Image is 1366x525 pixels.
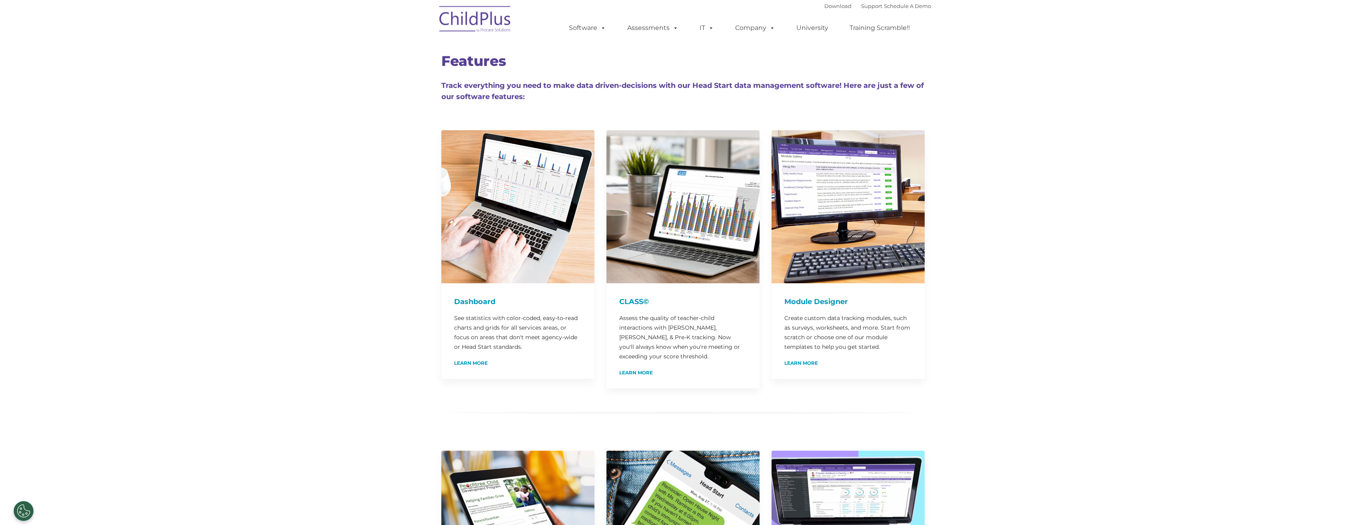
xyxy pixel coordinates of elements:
[824,3,931,9] font: |
[772,130,925,283] img: ModuleDesigner750
[884,3,931,9] a: Schedule A Demo
[441,52,506,70] span: Features
[14,501,34,521] button: Cookies Settings
[619,20,686,36] a: Assessments
[842,20,918,36] a: Training Scramble!!
[784,361,818,366] a: Learn More
[435,0,515,40] img: ChildPlus by Procare Solutions
[619,370,653,375] a: Learn More
[441,81,924,101] span: Track everything you need to make data driven-decisions with our Head Start data management softw...
[441,130,594,283] img: Dash
[454,361,488,366] a: Learn More
[561,20,614,36] a: Software
[606,130,760,283] img: CLASS-750
[454,313,582,352] p: See statistics with color-coded, easy-to-read charts and grids for all services areas, or focus o...
[784,296,912,307] h4: Module Designer
[861,3,882,9] a: Support
[619,296,747,307] h4: CLASS©
[727,20,783,36] a: Company
[784,313,912,352] p: Create custom data tracking modules, such as surveys, worksheets, and more. Start from scratch or...
[454,296,582,307] h4: Dashboard
[692,20,722,36] a: IT
[619,313,747,361] p: Assess the quality of teacher-child interactions with [PERSON_NAME], [PERSON_NAME], & Pre-K track...
[788,20,836,36] a: University
[824,3,852,9] a: Download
